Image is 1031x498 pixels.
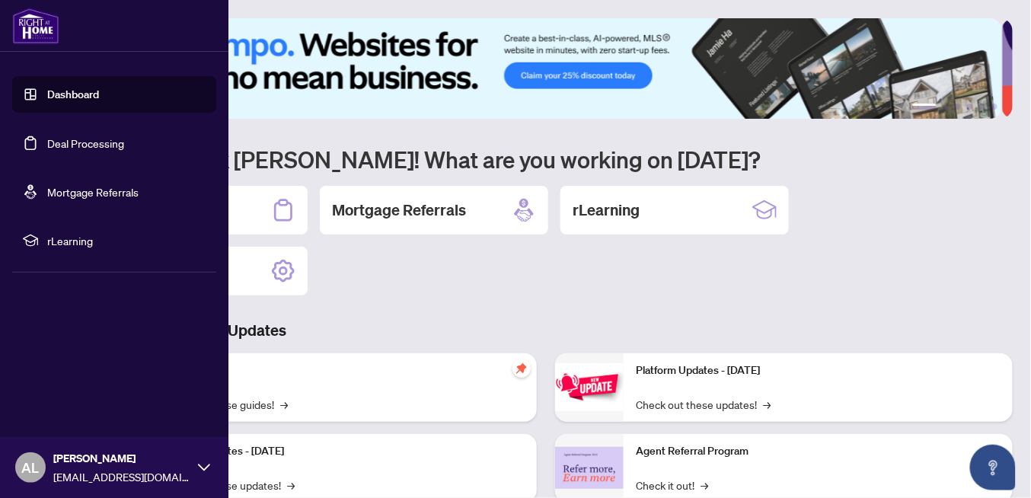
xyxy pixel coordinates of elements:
a: Deal Processing [47,136,124,150]
span: [PERSON_NAME] [53,450,190,467]
img: Agent Referral Program [555,447,624,489]
a: Dashboard [47,88,99,101]
img: logo [12,8,59,44]
h2: Mortgage Referrals [332,200,466,221]
a: Check it out!→ [636,477,708,493]
p: Platform Updates - [DATE] [636,362,1001,379]
span: → [287,477,295,493]
button: 4 [967,104,973,110]
p: Agent Referral Program [636,443,1001,460]
button: 1 [912,104,937,110]
button: 2 [943,104,949,110]
p: Platform Updates - [DATE] [160,443,525,460]
h1: Welcome back [PERSON_NAME]! What are you working on [DATE]? [79,145,1013,174]
span: → [701,477,708,493]
span: → [280,396,288,413]
img: Slide 0 [79,18,1002,119]
a: Check out these updates!→ [636,396,771,413]
img: Platform Updates - June 23, 2025 [555,363,624,411]
span: [EMAIL_ADDRESS][DOMAIN_NAME] [53,468,190,485]
span: AL [22,457,40,478]
span: → [763,396,771,413]
p: Self-Help [160,362,525,379]
h3: Brokerage & Industry Updates [79,320,1013,341]
button: 6 [991,104,997,110]
button: 3 [955,104,961,110]
span: rLearning [47,232,206,249]
button: 5 [979,104,985,110]
a: Mortgage Referrals [47,185,139,199]
h2: rLearning [573,200,640,221]
button: Open asap [970,445,1016,490]
span: pushpin [512,359,531,378]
